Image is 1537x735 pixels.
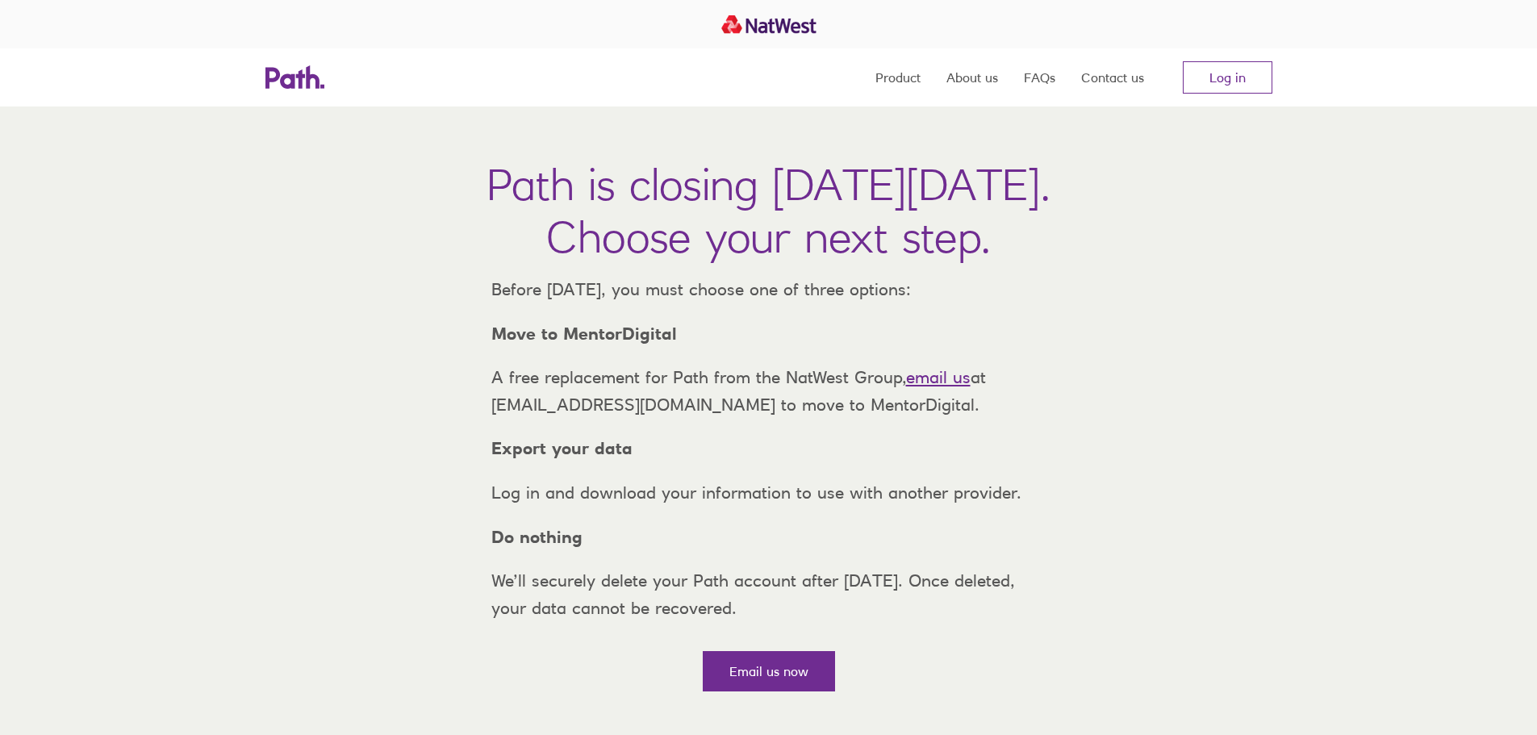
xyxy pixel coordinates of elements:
[946,48,998,106] a: About us
[875,48,921,106] a: Product
[906,367,971,387] a: email us
[487,158,1050,263] h1: Path is closing [DATE][DATE]. Choose your next step.
[1024,48,1055,106] a: FAQs
[478,567,1059,621] p: We’ll securely delete your Path account after [DATE]. Once deleted, your data cannot be recovered.
[478,276,1059,303] p: Before [DATE], you must choose one of three options:
[491,438,633,458] strong: Export your data
[491,527,583,547] strong: Do nothing
[1183,61,1272,94] a: Log in
[1081,48,1144,106] a: Contact us
[478,364,1059,418] p: A free replacement for Path from the NatWest Group, at [EMAIL_ADDRESS][DOMAIN_NAME] to move to Me...
[703,651,835,691] a: Email us now
[478,479,1059,507] p: Log in and download your information to use with another provider.
[491,324,677,344] strong: Move to MentorDigital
